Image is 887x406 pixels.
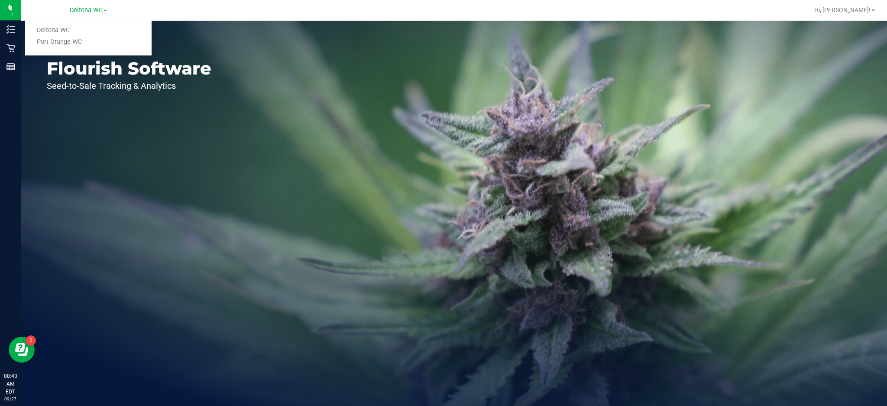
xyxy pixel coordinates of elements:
inline-svg: Inventory [6,25,15,34]
p: 09/27 [4,396,17,402]
p: Flourish Software [47,60,211,77]
inline-svg: Retail [6,44,15,52]
iframe: Resource center unread badge [26,335,36,346]
a: Deltona WC [25,25,152,36]
span: Hi, [PERSON_NAME]! [814,6,871,13]
p: 08:43 AM EDT [4,372,17,396]
span: Deltona WC [70,6,103,14]
iframe: Resource center [9,337,35,363]
inline-svg: Reports [6,62,15,71]
a: Port Orange WC [25,36,152,48]
p: Seed-to-Sale Tracking & Analytics [47,81,211,90]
